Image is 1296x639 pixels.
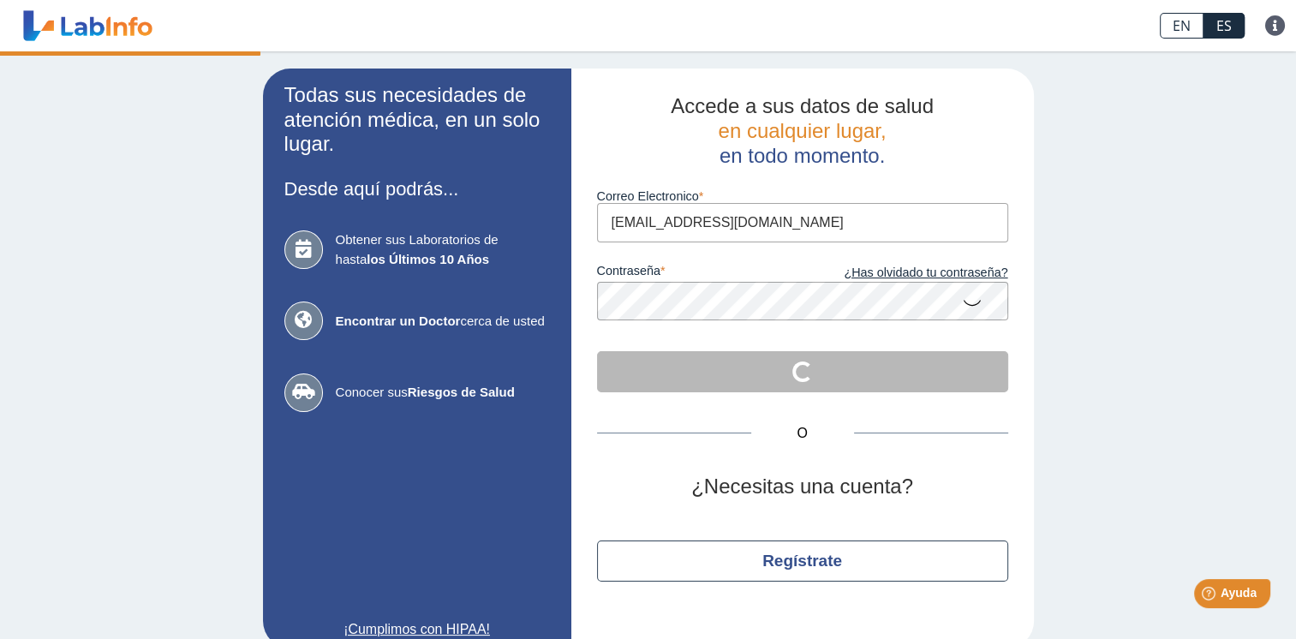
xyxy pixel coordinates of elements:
[720,144,885,167] span: en todo momento.
[1160,13,1203,39] a: EN
[336,383,550,403] span: Conocer sus
[671,94,934,117] span: Accede a sus datos de salud
[597,189,1008,203] label: Correo Electronico
[751,423,854,444] span: O
[1203,13,1245,39] a: ES
[597,540,1008,582] button: Regístrate
[367,252,489,266] b: los Últimos 10 Años
[336,312,550,331] span: cerca de usted
[284,83,550,157] h2: Todas sus necesidades de atención médica, en un solo lugar.
[284,178,550,200] h3: Desde aquí podrás...
[718,119,886,142] span: en cualquier lugar,
[597,264,803,283] label: contraseña
[336,230,550,269] span: Obtener sus Laboratorios de hasta
[597,475,1008,499] h2: ¿Necesitas una cuenta?
[1144,572,1277,620] iframe: Help widget launcher
[336,314,461,328] b: Encontrar un Doctor
[803,264,1008,283] a: ¿Has olvidado tu contraseña?
[408,385,515,399] b: Riesgos de Salud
